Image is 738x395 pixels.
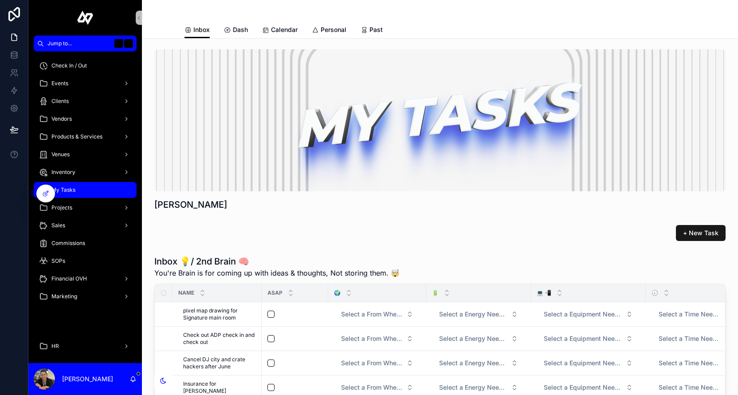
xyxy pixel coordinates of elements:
[341,359,403,367] span: Select a From Where?
[537,355,640,371] button: Select Button
[34,338,137,354] a: HR
[683,229,718,237] span: + New Task
[439,383,507,392] span: Select a Energy Needed
[361,22,383,39] a: Past
[544,310,622,319] span: Select a Equipment Needed
[432,289,439,296] span: 🔋
[51,169,75,176] span: Inventory
[334,289,341,296] span: 🌍
[34,217,137,233] a: Sales
[341,310,403,319] span: Select a From Where?
[34,182,137,198] a: My Tasks
[537,331,640,347] button: Select Button
[432,355,526,371] a: Select Button
[334,331,420,347] button: Select Button
[183,356,256,370] a: Cancel DJ city and crate hackers after June
[312,22,346,39] a: Personal
[51,343,59,350] span: HR
[334,355,421,371] a: Select Button
[544,334,622,343] span: Select a Equipment Needed
[125,40,132,47] span: K
[537,289,551,296] span: 💻 📲
[51,62,87,69] span: Check In / Out
[334,355,420,371] button: Select Button
[183,332,256,346] a: Check out ADP check in and check out
[34,75,137,91] a: Events
[432,331,525,347] button: Select Button
[34,111,137,127] a: Vendors
[536,355,640,371] a: Select Button
[369,25,383,34] span: Past
[51,133,102,140] span: Products & Services
[432,330,526,347] a: Select Button
[659,334,721,343] span: Select a Time Needed
[154,198,227,211] h1: [PERSON_NAME]
[51,151,70,158] span: Venues
[544,383,622,392] span: Select a Equipment Needed
[432,306,525,322] button: Select Button
[334,330,421,347] a: Select Button
[271,25,298,34] span: Calendar
[233,25,248,34] span: Dash
[34,288,137,304] a: Marketing
[51,293,77,300] span: Marketing
[321,25,346,34] span: Personal
[439,359,507,367] span: Select a Energy Needed
[34,129,137,145] a: Products & Services
[34,271,137,287] a: Financial OVH
[178,289,194,296] span: Name
[652,289,658,296] span: 🕣
[183,307,256,321] a: pixel map drawing for Signature main room
[51,98,69,105] span: Clients
[676,225,726,241] button: + New Task
[432,355,525,371] button: Select Button
[34,58,137,74] a: Check In / Out
[51,186,75,194] span: My Tasks
[62,375,113,383] p: [PERSON_NAME]
[34,164,137,180] a: Inventory
[34,146,137,162] a: Venues
[34,36,137,51] button: Jump to...K
[439,310,507,319] span: Select a Energy Needed
[334,306,420,322] button: Select Button
[262,22,298,39] a: Calendar
[659,310,721,319] span: Select a Time Needed
[51,275,87,282] span: Financial OVH
[439,334,507,343] span: Select a Energy Needed
[51,240,85,247] span: Commissions
[77,11,94,25] img: App logo
[28,51,142,363] div: scrollable content
[224,22,248,39] a: Dash
[341,383,403,392] span: Select a From Where?
[536,306,640,323] a: Select Button
[432,306,526,323] a: Select Button
[47,40,111,47] span: Jump to...
[34,93,137,109] a: Clients
[51,257,65,265] span: SOPs
[154,255,400,268] h1: Inbox 💡/ 2nd Brain 🧠
[544,359,622,367] span: Select a Equipment Needed
[34,200,137,216] a: Projects
[537,306,640,322] button: Select Button
[184,22,210,39] a: Inbox
[536,330,640,347] a: Select Button
[51,80,68,87] span: Events
[341,334,403,343] span: Select a From Where?
[267,289,283,296] span: ASAP
[183,380,256,395] a: Insurance for [PERSON_NAME]
[334,306,421,323] a: Select Button
[51,115,72,122] span: Vendors
[659,383,721,392] span: Select a Time Needed
[51,222,65,229] span: Sales
[154,268,400,278] span: You're Brain is for coming up with ideas & thoughts, Not storing them. 🤯
[51,204,72,211] span: Projects
[193,25,210,34] span: Inbox
[659,359,721,367] span: Select a Time Needed
[34,235,137,251] a: Commissions
[34,253,137,269] a: SOPs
